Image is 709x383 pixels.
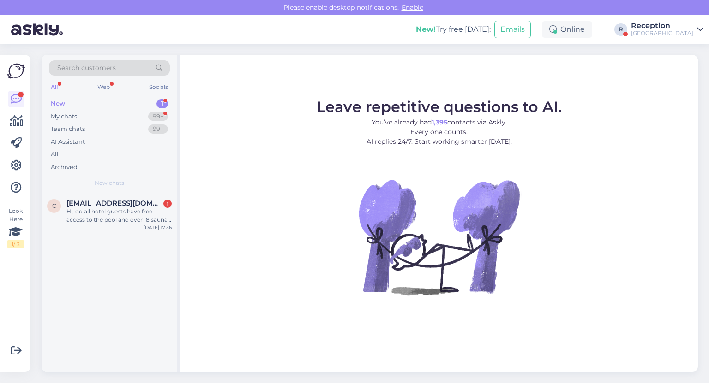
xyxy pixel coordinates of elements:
[51,112,77,121] div: My chats
[51,150,59,159] div: All
[416,24,491,35] div: Try free [DATE]:
[7,207,24,248] div: Look Here
[95,179,124,187] span: New chats
[57,63,116,73] span: Search customers
[96,81,112,93] div: Web
[631,22,693,29] div: Reception
[147,81,170,93] div: Socials
[51,137,85,147] div: AI Assistant
[432,118,447,126] b: 1,395
[317,98,562,116] span: Leave repetitive questions to AI.
[51,124,85,134] div: Team chats
[631,29,693,37] div: [GEOGRAPHIC_DATA]
[614,23,627,36] div: R
[49,81,60,93] div: All
[66,207,172,224] div: Hi, do all hotel guests have free access to the pool and over 18 sauna area? Thanks
[52,202,56,209] span: c
[163,200,172,208] div: 1
[66,199,162,207] span: christinagalvin@hotmail.com
[7,62,25,80] img: Askly Logo
[156,99,168,108] div: 1
[356,154,522,320] img: No Chat active
[494,21,531,38] button: Emails
[7,240,24,248] div: 1 / 3
[51,99,65,108] div: New
[416,25,436,34] b: New!
[148,112,168,121] div: 99+
[542,21,592,38] div: Online
[399,3,426,12] span: Enable
[148,124,168,134] div: 99+
[51,163,78,172] div: Archived
[144,224,172,231] div: [DATE] 17:36
[631,22,703,37] a: Reception[GEOGRAPHIC_DATA]
[317,118,562,147] p: You’ve already had contacts via Askly. Every one counts. AI replies 24/7. Start working smarter [...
